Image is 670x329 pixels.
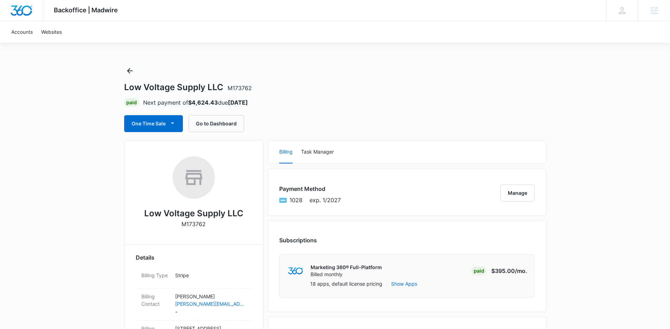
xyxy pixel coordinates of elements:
[515,267,527,274] span: /mo.
[7,21,37,43] a: Accounts
[391,280,417,287] button: Show Apps
[279,141,293,163] button: Billing
[289,196,302,204] span: American Express ending with
[500,185,535,201] button: Manage
[124,98,139,107] div: Paid
[228,99,248,106] strong: [DATE]
[491,267,527,275] p: $395.00
[279,185,341,193] h3: Payment Method
[310,196,341,204] span: exp. 1/2027
[136,253,154,262] span: Details
[175,293,246,300] p: [PERSON_NAME]
[141,293,170,308] dt: Billing Contact
[143,98,248,107] p: Next payment of due
[288,267,303,275] img: marketing360Logo
[279,236,317,244] h3: Subscriptions
[124,65,135,76] button: Back
[175,300,246,308] a: [PERSON_NAME][EMAIL_ADDRESS][DOMAIN_NAME]
[54,6,118,14] span: Backoffice | Madwire
[228,85,252,92] span: M173762
[144,207,243,220] h2: Low Voltage Supply LLC
[181,220,206,228] p: M173762
[141,272,170,279] dt: Billing Type
[189,115,244,132] button: Go to Dashboard
[37,21,66,43] a: Websites
[311,264,382,271] p: Marketing 360® Full-Platform
[136,288,252,321] div: Billing Contact[PERSON_NAME][PERSON_NAME][EMAIL_ADDRESS][DOMAIN_NAME]-
[188,99,218,106] strong: $4,624.43
[175,293,246,316] dd: -
[301,141,334,163] button: Task Manager
[311,271,382,278] p: Billed monthly
[136,267,252,288] div: Billing TypeStripe
[175,272,246,279] p: Stripe
[124,82,252,93] h1: Low Voltage Supply LLC
[124,115,183,132] button: One Time Sale
[310,280,382,287] p: 18 apps, default license pricing
[472,267,486,275] div: Paid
